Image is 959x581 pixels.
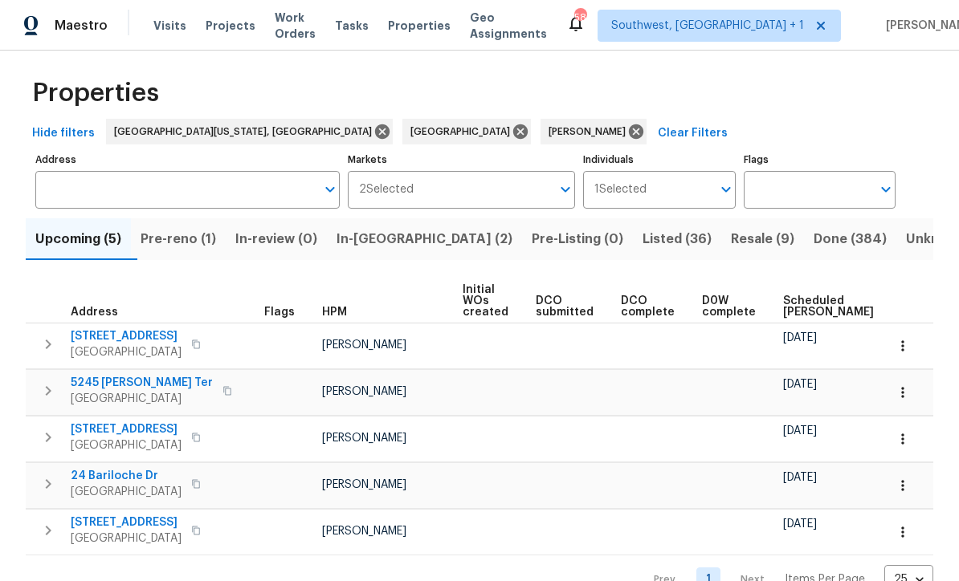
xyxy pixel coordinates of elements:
[359,183,414,197] span: 2 Selected
[783,295,874,318] span: Scheduled [PERSON_NAME]
[583,155,735,165] label: Individuals
[643,228,712,250] span: Listed (36)
[463,284,508,318] span: Initial WOs created
[702,295,756,318] span: D0W complete
[536,295,594,318] span: DCO submitted
[715,178,737,201] button: Open
[651,119,734,148] button: Clear Filters
[322,307,347,318] span: HPM
[319,178,341,201] button: Open
[337,228,512,250] span: In-[GEOGRAPHIC_DATA] (2)
[621,295,675,318] span: DCO complete
[71,437,182,453] span: [GEOGRAPHIC_DATA]
[731,228,794,250] span: Resale (9)
[71,328,182,344] span: [STREET_ADDRESS]
[26,119,101,148] button: Hide filters
[783,332,817,343] span: [DATE]
[532,228,623,250] span: Pre-Listing (0)
[783,379,817,390] span: [DATE]
[32,124,95,144] span: Hide filters
[235,228,317,250] span: In-review (0)
[275,10,316,42] span: Work Orders
[348,155,576,165] label: Markets
[71,514,182,530] span: [STREET_ADDRESS]
[71,484,182,500] span: [GEOGRAPHIC_DATA]
[71,391,213,407] span: [GEOGRAPHIC_DATA]
[55,18,108,34] span: Maestro
[322,339,406,351] span: [PERSON_NAME]
[470,10,547,42] span: Geo Assignments
[814,228,887,250] span: Done (384)
[141,228,216,250] span: Pre-reno (1)
[549,124,632,140] span: [PERSON_NAME]
[153,18,186,34] span: Visits
[783,472,817,483] span: [DATE]
[71,375,213,391] span: 5245 [PERSON_NAME] Ter
[554,178,577,201] button: Open
[35,155,340,165] label: Address
[322,433,406,444] span: [PERSON_NAME]
[402,119,531,144] div: [GEOGRAPHIC_DATA]
[71,344,182,360] span: [GEOGRAPHIC_DATA]
[264,307,295,318] span: Flags
[35,228,121,250] span: Upcoming (5)
[71,307,118,318] span: Address
[322,386,406,397] span: [PERSON_NAME]
[114,124,378,140] span: [GEOGRAPHIC_DATA][US_STATE], [GEOGRAPHIC_DATA]
[574,10,586,26] div: 58
[32,85,159,101] span: Properties
[410,124,516,140] span: [GEOGRAPHIC_DATA]
[206,18,255,34] span: Projects
[783,518,817,530] span: [DATE]
[658,124,728,144] span: Clear Filters
[611,18,804,34] span: Southwest, [GEOGRAPHIC_DATA] + 1
[783,425,817,437] span: [DATE]
[388,18,451,34] span: Properties
[541,119,647,144] div: [PERSON_NAME]
[322,526,406,537] span: [PERSON_NAME]
[335,20,369,31] span: Tasks
[875,178,897,201] button: Open
[594,183,647,197] span: 1 Selected
[71,468,182,484] span: 24 Bariloche Dr
[744,155,896,165] label: Flags
[322,479,406,490] span: [PERSON_NAME]
[106,119,393,144] div: [GEOGRAPHIC_DATA][US_STATE], [GEOGRAPHIC_DATA]
[71,530,182,546] span: [GEOGRAPHIC_DATA]
[71,421,182,437] span: [STREET_ADDRESS]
